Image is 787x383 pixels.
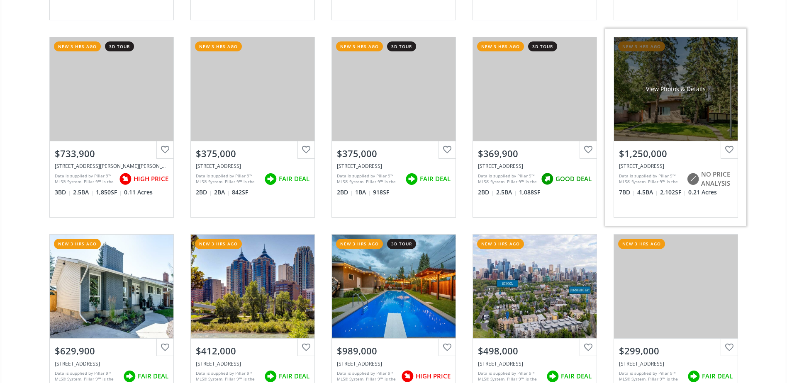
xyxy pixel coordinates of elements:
[124,188,153,196] span: 0.11 Acres
[337,360,451,367] div: 15 Wilshire Place SW, Calgary, AB T3C 3B9
[55,360,168,367] div: 223 Brookpark Drive SW, Calgary, AB T2W 2W3
[619,162,733,170] div: 702 53 Avenue SW, Calgary, AB T2V 0C3
[55,344,168,357] div: $629,900
[41,29,182,226] a: new 3 hrs ago3d tour$733,900[STREET_ADDRESS][PERSON_NAME][PERSON_NAME]Data is supplied by Pillar ...
[539,171,556,187] img: rating icon
[519,188,540,196] span: 1,088 SF
[337,173,401,185] div: Data is supplied by Pillar 9™ MLS® System. Pillar 9™ is the owner of the copyright in its MLS® Sy...
[214,188,230,196] span: 2 BA
[420,175,451,183] span: FAIR DEAL
[619,370,683,383] div: Data is supplied by Pillar 9™ MLS® System. Pillar 9™ is the owner of the copyright in its MLS® Sy...
[637,188,658,196] span: 4.5 BA
[196,360,309,367] div: 920 5 Avenue SW #1707, Calgary, AB T2P5P6
[55,370,119,383] div: Data is supplied by Pillar 9™ MLS® System. Pillar 9™ is the owner of the copyright in its MLS® Sy...
[688,188,717,196] span: 0.21 Acres
[646,85,706,93] div: View Photos & Details
[556,175,592,183] span: GOOD DEAL
[701,170,733,188] span: NO PRICE ANALYSIS
[196,162,309,170] div: 1408 17 Street SE #203, Calgary, AB T2G 5S8
[403,171,420,187] img: rating icon
[619,147,733,160] div: $1,250,000
[96,188,122,196] span: 1,850 SF
[279,372,309,381] span: FAIR DEAL
[478,360,592,367] div: 808 4 Avenue NW #100, Calgary, AB T2N 0M8
[196,344,309,357] div: $412,000
[685,171,701,187] img: rating icon
[478,188,494,196] span: 2 BD
[337,188,353,196] span: 2 BD
[337,344,451,357] div: $989,000
[496,188,517,196] span: 2.5 BA
[561,372,592,381] span: FAIR DEAL
[702,372,733,381] span: FAIR DEAL
[478,370,542,383] div: Data is supplied by Pillar 9™ MLS® System. Pillar 9™ is the owner of the copyright in its MLS® Sy...
[196,188,212,196] span: 2 BD
[337,162,451,170] div: 172 West Springs Road SW, Calgary, AB T3H 5W2
[55,173,115,185] div: Data is supplied by Pillar 9™ MLS® System. Pillar 9™ is the owner of the copyright in its MLS® Sy...
[605,29,746,226] a: new 3 hrs agoView Photos & Details$1,250,000[STREET_ADDRESS]Data is supplied by Pillar 9™ MLS® Sy...
[73,188,94,196] span: 2.5 BA
[416,372,451,381] span: HIGH PRICE
[619,173,682,185] div: Data is supplied by Pillar 9™ MLS® System. Pillar 9™ is the owner of the copyright in its MLS® Sy...
[196,370,260,383] div: Data is supplied by Pillar 9™ MLS® System. Pillar 9™ is the owner of the copyright in its MLS® Sy...
[117,171,134,187] img: rating icon
[55,147,168,160] div: $733,900
[619,344,733,357] div: $299,000
[279,175,309,183] span: FAIR DEAL
[478,173,537,185] div: Data is supplied by Pillar 9™ MLS® System. Pillar 9™ is the owner of the copyright in its MLS® Sy...
[355,188,371,196] span: 1 BA
[262,171,279,187] img: rating icon
[660,188,686,196] span: 2,102 SF
[323,29,464,226] a: new 3 hrs ago3d tour$375,000[STREET_ADDRESS]Data is supplied by Pillar 9™ MLS® System. Pillar 9™ ...
[232,188,248,196] span: 842 SF
[464,29,605,226] a: new 3 hrs ago3d tour$369,900[STREET_ADDRESS]Data is supplied by Pillar 9™ MLS® System. Pillar 9™ ...
[196,147,309,160] div: $375,000
[55,162,168,170] div: 62 Arbour Wood Crescent NW, Calgary, AB T3G 4C3
[373,188,389,196] span: 918 SF
[619,360,733,367] div: 302 Skyview Ranch Drive NE #5409, Calgary, AB T3N0P5
[337,147,451,160] div: $375,000
[619,188,635,196] span: 7 BD
[55,188,71,196] span: 3 BD
[337,370,397,383] div: Data is supplied by Pillar 9™ MLS® System. Pillar 9™ is the owner of the copyright in its MLS® Sy...
[182,29,323,226] a: new 3 hrs ago$375,000[STREET_ADDRESS]Data is supplied by Pillar 9™ MLS® System. Pillar 9™ is the ...
[478,147,592,160] div: $369,900
[138,372,168,381] span: FAIR DEAL
[134,175,168,183] span: HIGH PRICE
[478,162,592,170] div: 335 Redstone Walk NE #203, Calgary, AB T3N 1M5
[478,344,592,357] div: $498,000
[196,173,260,185] div: Data is supplied by Pillar 9™ MLS® System. Pillar 9™ is the owner of the copyright in its MLS® Sy...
